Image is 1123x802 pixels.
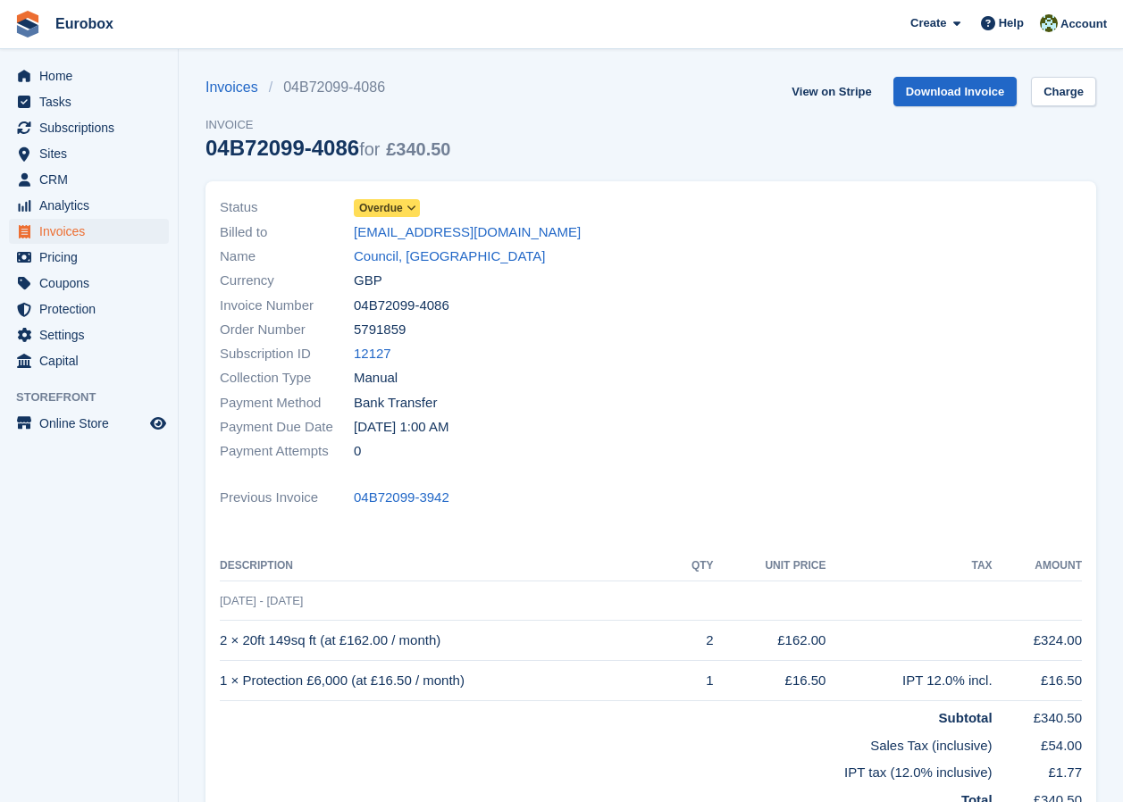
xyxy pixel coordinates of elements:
a: Eurobox [48,9,121,38]
a: menu [9,322,169,347]
span: Billed to [220,222,354,243]
span: Invoice [205,116,450,134]
span: CRM [39,167,147,192]
span: Payment Attempts [220,441,354,462]
span: Payment Method [220,393,354,414]
span: Coupons [39,271,147,296]
td: £324.00 [993,621,1082,661]
td: 2 × 20ft 149sq ft (at £162.00 / month) [220,621,673,661]
a: menu [9,411,169,436]
span: Tasks [39,89,147,114]
td: £162.00 [714,621,826,661]
span: Analytics [39,193,147,218]
div: IPT 12.0% incl. [825,671,992,691]
span: [DATE] - [DATE] [220,594,303,607]
span: Storefront [16,388,178,406]
span: Capital [39,348,147,373]
span: Invoices [39,219,147,244]
a: menu [9,141,169,166]
td: £16.50 [993,661,1082,701]
span: Overdue [359,200,403,216]
td: £54.00 [993,729,1082,756]
span: Manual [354,368,398,388]
a: Preview store [147,413,169,434]
a: 12127 [354,344,391,364]
img: stora-icon-8386f47178a22dfd0bd8f6a31ec36ba5ce8667c1dd55bd0f319d3a0aa187defe.svg [14,11,41,38]
span: Help [999,14,1024,32]
span: Invoice Number [220,296,354,316]
a: [EMAIL_ADDRESS][DOMAIN_NAME] [354,222,581,243]
span: Online Store [39,411,147,436]
span: Status [220,197,354,218]
td: IPT tax (12.0% inclusive) [220,756,993,783]
th: Tax [825,552,992,581]
span: for [359,139,380,159]
a: menu [9,63,169,88]
div: 04B72099-4086 [205,136,450,160]
a: Council, [GEOGRAPHIC_DATA] [354,246,546,267]
a: menu [9,245,169,270]
span: Name [220,246,354,267]
span: Bank Transfer [354,393,437,414]
a: Invoices [205,77,269,98]
nav: breadcrumbs [205,77,450,98]
a: menu [9,348,169,373]
a: menu [9,89,169,114]
span: Subscription ID [220,344,354,364]
td: £16.50 [714,661,826,701]
span: Protection [39,297,147,322]
span: Currency [220,271,354,291]
span: 0 [354,441,361,462]
th: Unit Price [714,552,826,581]
span: Previous Invoice [220,488,354,508]
strong: Subtotal [939,710,993,725]
span: GBP [354,271,382,291]
span: Subscriptions [39,115,147,140]
time: 2025-08-10 00:00:00 UTC [354,417,448,438]
span: Create [910,14,946,32]
a: Charge [1031,77,1096,106]
th: Description [220,552,673,581]
a: menu [9,219,169,244]
span: £340.50 [386,139,450,159]
span: Collection Type [220,368,354,388]
span: Home [39,63,147,88]
span: Pricing [39,245,147,270]
a: menu [9,167,169,192]
td: £340.50 [993,701,1082,729]
a: Download Invoice [893,77,1018,106]
span: Settings [39,322,147,347]
span: 04B72099-4086 [354,296,449,316]
span: Account [1060,15,1107,33]
th: Amount [993,552,1082,581]
td: 2 [673,621,714,661]
span: Sites [39,141,147,166]
a: menu [9,115,169,140]
a: menu [9,271,169,296]
img: Lorna Russell [1040,14,1058,32]
a: 04B72099-3942 [354,488,449,508]
th: QTY [673,552,714,581]
span: 5791859 [354,320,406,340]
a: menu [9,193,169,218]
span: Payment Due Date [220,417,354,438]
a: menu [9,297,169,322]
td: 1 [673,661,714,701]
a: View on Stripe [784,77,878,106]
a: Overdue [354,197,420,218]
td: £1.77 [993,756,1082,783]
td: Sales Tax (inclusive) [220,729,993,756]
td: 1 × Protection £6,000 (at £16.50 / month) [220,661,673,701]
span: Order Number [220,320,354,340]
